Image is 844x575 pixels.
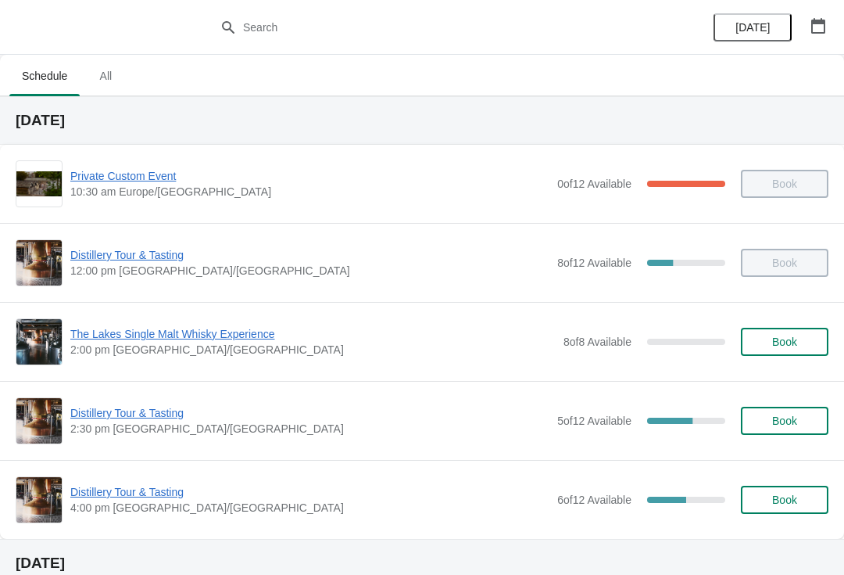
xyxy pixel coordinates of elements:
[70,484,549,500] span: Distillery Tour & Tasting
[557,494,631,506] span: 6 of 12 Available
[713,13,792,41] button: [DATE]
[772,415,797,427] span: Book
[741,407,828,435] button: Book
[16,113,828,128] h2: [DATE]
[70,247,549,263] span: Distillery Tour & Tasting
[735,21,770,34] span: [DATE]
[70,405,549,421] span: Distillery Tour & Tasting
[16,398,62,444] img: Distillery Tour & Tasting | | 2:30 pm Europe/London
[772,494,797,506] span: Book
[16,171,62,197] img: Private Custom Event | | 10:30 am Europe/London
[16,319,62,365] img: The Lakes Single Malt Whisky Experience | | 2:00 pm Europe/London
[70,184,549,199] span: 10:30 am Europe/[GEOGRAPHIC_DATA]
[86,62,125,90] span: All
[741,486,828,514] button: Book
[242,13,633,41] input: Search
[557,257,631,269] span: 8 of 12 Available
[772,336,797,348] span: Book
[16,555,828,571] h2: [DATE]
[557,178,631,190] span: 0 of 12 Available
[16,477,62,523] img: Distillery Tour & Tasting | | 4:00 pm Europe/London
[557,415,631,427] span: 5 of 12 Available
[70,326,556,342] span: The Lakes Single Malt Whisky Experience
[70,500,549,516] span: 4:00 pm [GEOGRAPHIC_DATA]/[GEOGRAPHIC_DATA]
[9,62,80,90] span: Schedule
[16,240,62,286] img: Distillery Tour & Tasting | | 12:00 pm Europe/London
[70,263,549,279] span: 12:00 pm [GEOGRAPHIC_DATA]/[GEOGRAPHIC_DATA]
[70,168,549,184] span: Private Custom Event
[70,342,556,358] span: 2:00 pm [GEOGRAPHIC_DATA]/[GEOGRAPHIC_DATA]
[70,421,549,437] span: 2:30 pm [GEOGRAPHIC_DATA]/[GEOGRAPHIC_DATA]
[741,328,828,356] button: Book
[563,336,631,348] span: 8 of 8 Available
